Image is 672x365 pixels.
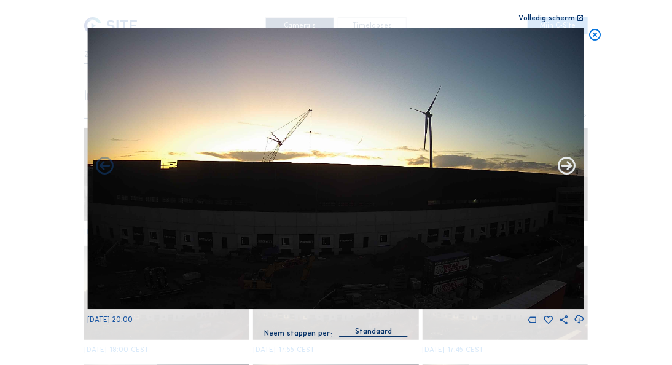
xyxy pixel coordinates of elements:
[94,156,115,178] i: Forward
[264,330,332,337] div: Neem stappen per:
[355,326,392,337] div: Standaard
[87,316,133,324] span: [DATE] 20:00
[87,28,584,309] img: Image
[557,156,578,178] i: Back
[339,326,408,337] div: Standaard
[519,15,576,23] div: Volledig scherm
